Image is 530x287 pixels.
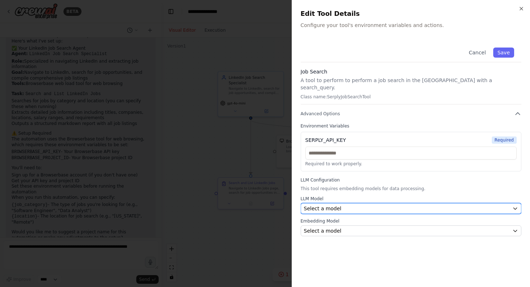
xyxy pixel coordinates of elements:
[301,110,522,117] button: Advanced Options
[304,205,341,212] span: Select a model
[301,9,522,19] h2: Edit Tool Details
[301,203,522,214] button: Select a model
[301,77,522,91] p: A tool to perform to perform a job search in the [GEOGRAPHIC_DATA] with a search_query.
[301,177,522,183] label: LLM Configuration
[301,225,522,236] button: Select a model
[493,48,514,58] button: Save
[301,68,522,75] h3: Job Search
[305,136,346,144] div: SERPLY_API_KEY
[464,48,490,58] button: Cancel
[492,136,517,144] span: Required
[301,123,522,129] label: Environment Variables
[305,161,517,167] p: Required to work properly.
[301,218,522,224] label: Embedding Model
[301,94,522,100] p: Class name: SerplyJobSearchTool
[301,196,522,202] label: LLM Model
[301,111,340,117] span: Advanced Options
[304,227,341,234] span: Select a model
[301,186,522,192] p: This tool requires embedding models for data processing.
[301,22,522,29] p: Configure your tool's environment variables and actions.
